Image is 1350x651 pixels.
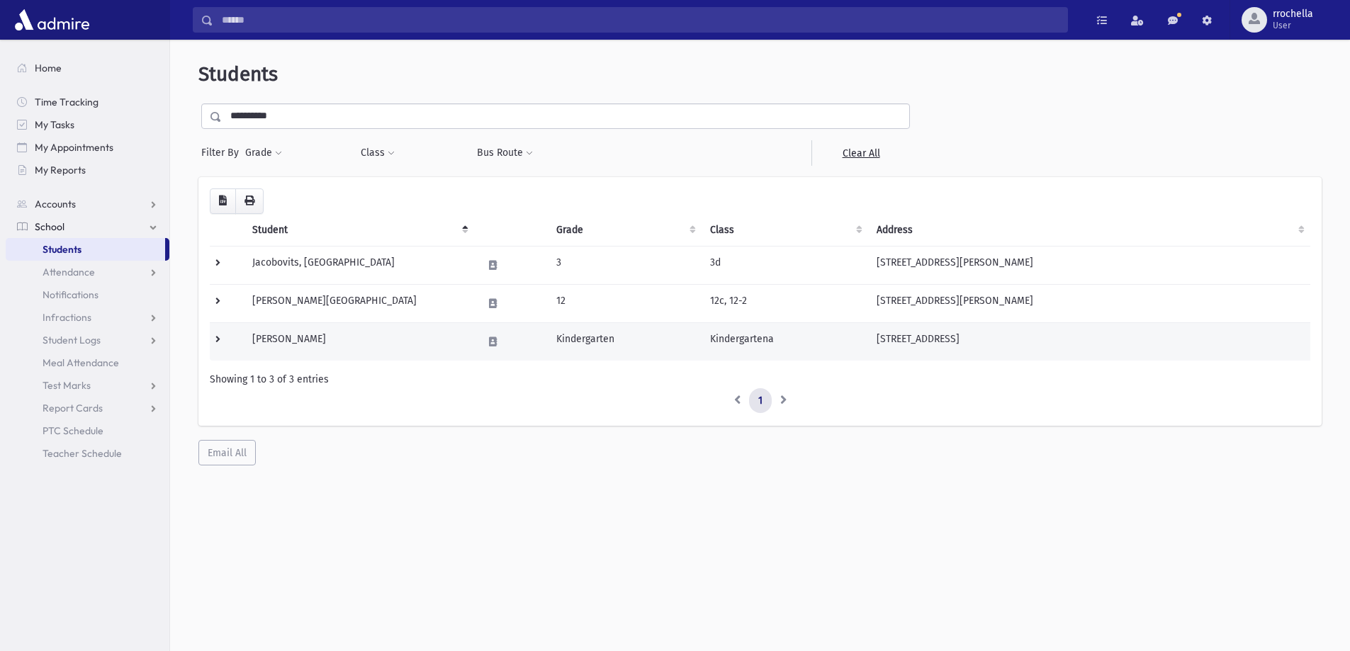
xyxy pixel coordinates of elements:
button: Grade [244,140,283,166]
span: User [1273,20,1313,31]
th: Address: activate to sort column ascending [868,214,1310,247]
a: Time Tracking [6,91,169,113]
span: Students [198,62,278,86]
td: [STREET_ADDRESS][PERSON_NAME] [868,284,1310,322]
span: My Tasks [35,118,74,131]
a: Infractions [6,306,169,329]
td: [STREET_ADDRESS][PERSON_NAME] [868,246,1310,284]
button: Email All [198,440,256,465]
td: [PERSON_NAME] [244,322,474,361]
a: Notifications [6,283,169,306]
td: 12c, 12-2 [702,284,868,322]
a: Report Cards [6,397,169,419]
span: Notifications [43,288,99,301]
span: Teacher Schedule [43,447,122,460]
span: My Reports [35,164,86,176]
td: Kindergarten [548,322,702,361]
th: Class: activate to sort column ascending [702,214,868,247]
span: rrochella [1273,9,1313,20]
span: Accounts [35,198,76,210]
a: PTC Schedule [6,419,169,442]
a: Clear All [811,140,910,166]
button: Class [360,140,395,166]
a: My Appointments [6,136,169,159]
span: Test Marks [43,379,91,392]
span: Meal Attendance [43,356,119,369]
td: 3d [702,246,868,284]
td: Kindergartena [702,322,868,361]
a: Meal Attendance [6,351,169,374]
th: Grade: activate to sort column ascending [548,214,702,247]
span: Filter By [201,145,244,160]
td: [STREET_ADDRESS] [868,322,1310,361]
a: Attendance [6,261,169,283]
a: Students [6,238,165,261]
td: 12 [548,284,702,322]
th: Student: activate to sort column descending [244,214,474,247]
td: Jacobovits, [GEOGRAPHIC_DATA] [244,246,474,284]
span: Student Logs [43,334,101,346]
a: Student Logs [6,329,169,351]
img: AdmirePro [11,6,93,34]
button: Print [235,188,264,214]
span: Home [35,62,62,74]
button: Bus Route [476,140,534,166]
span: My Appointments [35,141,113,154]
td: [PERSON_NAME][GEOGRAPHIC_DATA] [244,284,474,322]
td: 3 [548,246,702,284]
span: School [35,220,64,233]
a: My Tasks [6,113,169,136]
span: Infractions [43,311,91,324]
span: Attendance [43,266,95,278]
a: School [6,215,169,238]
input: Search [213,7,1067,33]
a: My Reports [6,159,169,181]
button: CSV [210,188,236,214]
a: 1 [749,388,772,414]
span: Students [43,243,81,256]
span: Time Tracking [35,96,99,108]
span: PTC Schedule [43,424,103,437]
span: Report Cards [43,402,103,414]
div: Showing 1 to 3 of 3 entries [210,372,1310,387]
a: Teacher Schedule [6,442,169,465]
a: Home [6,57,169,79]
a: Test Marks [6,374,169,397]
a: Accounts [6,193,169,215]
